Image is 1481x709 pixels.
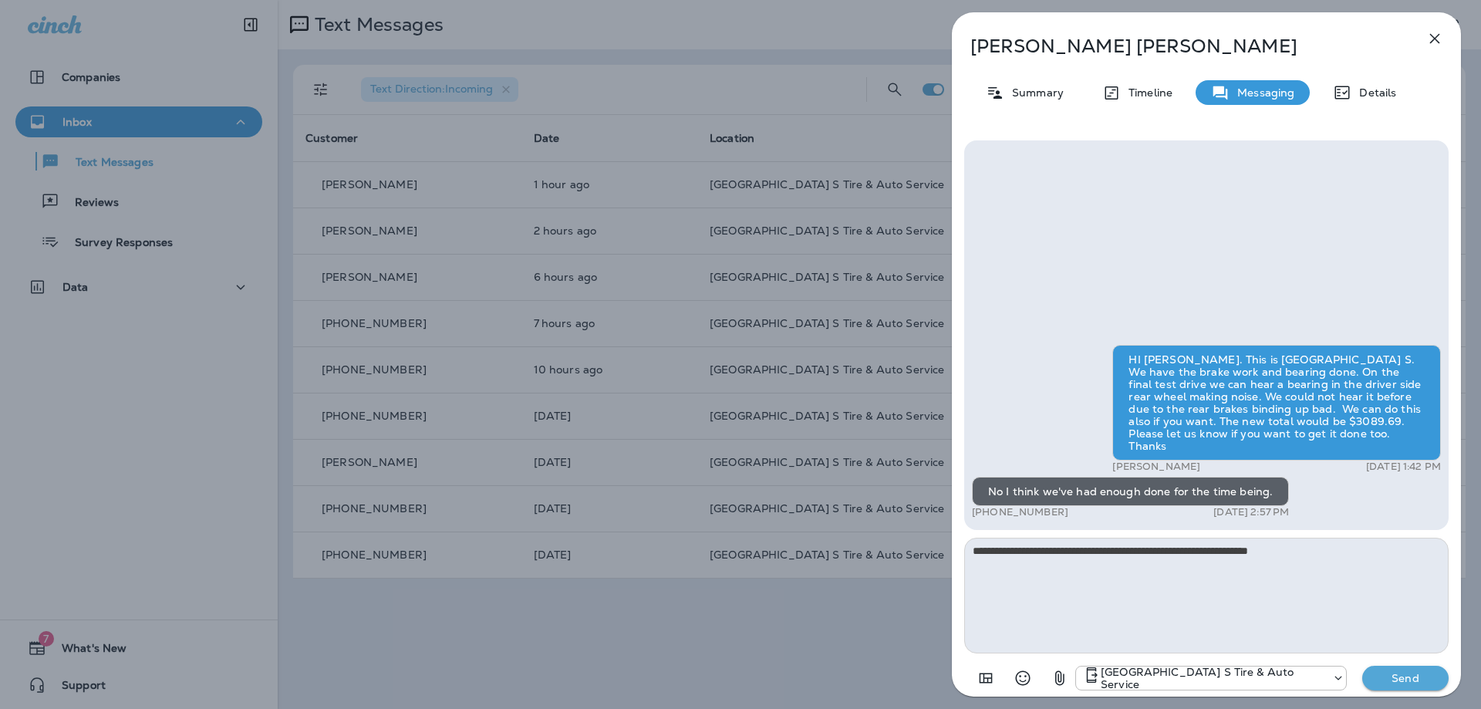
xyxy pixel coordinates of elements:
[1112,345,1441,461] div: HI [PERSON_NAME]. This is [GEOGRAPHIC_DATA] S. We have the brake work and bearing done. On the fi...
[1230,86,1294,99] p: Messaging
[1101,666,1324,690] p: [GEOGRAPHIC_DATA] S Tire & Auto Service
[972,506,1068,518] p: [PHONE_NUMBER]
[970,35,1392,57] p: [PERSON_NAME] [PERSON_NAME]
[1366,461,1441,473] p: [DATE] 1:42 PM
[972,477,1289,506] div: No I think we've had enough done for the time being.
[1007,663,1038,694] button: Select an emoji
[1362,666,1449,690] button: Send
[1004,86,1064,99] p: Summary
[1076,666,1346,690] div: +1 (410) 795-4333
[1213,506,1289,518] p: [DATE] 2:57 PM
[1351,86,1396,99] p: Details
[1121,86,1172,99] p: Timeline
[1373,671,1438,685] p: Send
[970,663,1001,694] button: Add in a premade template
[1112,461,1200,473] p: [PERSON_NAME]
